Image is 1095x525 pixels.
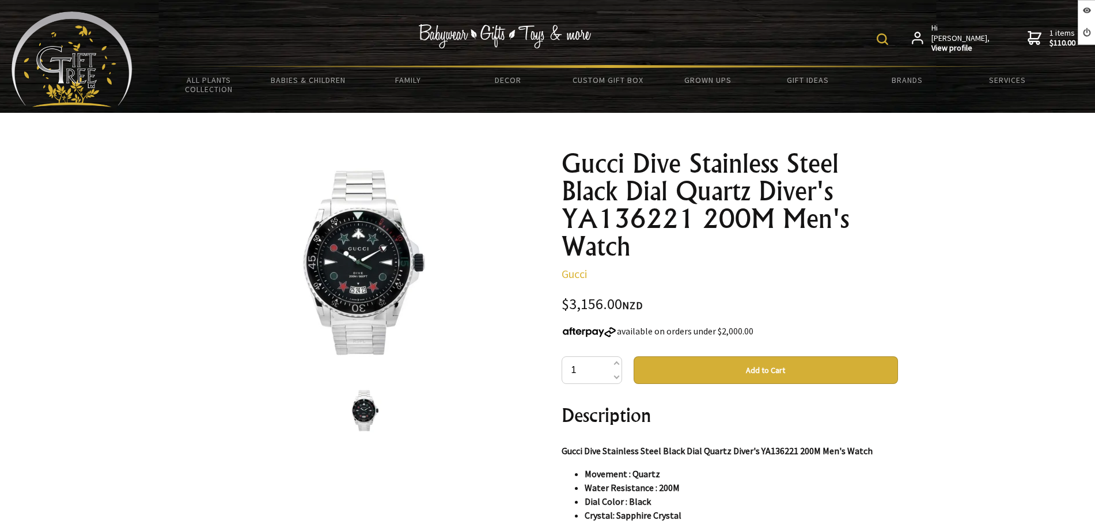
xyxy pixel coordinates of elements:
[562,297,898,313] div: $3,156.00
[12,12,132,107] img: Babyware - Gifts - Toys and more...
[858,68,957,92] a: Brands
[585,468,660,480] strong: Movement : Quartz
[347,389,384,432] img: Gucci Dive Stainless Steel Black Dial Quartz Diver's YA136221 200M Men's Watch
[585,496,651,507] strong: Dial Color : Black
[877,33,888,45] img: product search
[634,356,898,384] button: Add to Cart
[562,401,898,429] h2: Description
[912,23,991,54] a: Hi [PERSON_NAME],View profile
[562,150,898,260] h1: Gucci Dive Stainless Steel Black Dial Quartz Diver's YA136221 200M Men's Watch
[658,68,757,92] a: Grown Ups
[418,24,591,48] img: Babywear - Gifts - Toys & more
[1028,23,1075,54] a: 1 items$110.00
[1049,28,1075,48] span: 1 items
[283,163,448,360] img: Gucci Dive Stainless Steel Black Dial Quartz Diver's YA136221 200M Men's Watch
[585,482,680,493] strong: Water Resistance : 200M
[259,68,358,92] a: Babies & Children
[558,68,658,92] a: Custom Gift Box
[931,43,991,54] strong: View profile
[562,267,587,281] a: Gucci
[159,68,259,101] a: All Plants Collection
[931,23,991,54] span: Hi [PERSON_NAME],
[1049,38,1075,48] strong: $110.00
[622,299,643,312] span: NZD
[562,327,617,337] img: Afterpay
[957,68,1057,92] a: Services
[562,324,898,338] div: available on orders under $2,000.00
[562,445,873,456] strong: Gucci Dive Stainless Steel Black Dial Quartz Diver's YA136221 200M Men's Watch
[458,68,558,92] a: Decor
[358,68,458,92] a: Family
[585,509,681,521] strong: Crystal: Sapphire Crystal
[757,68,857,92] a: Gift Ideas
